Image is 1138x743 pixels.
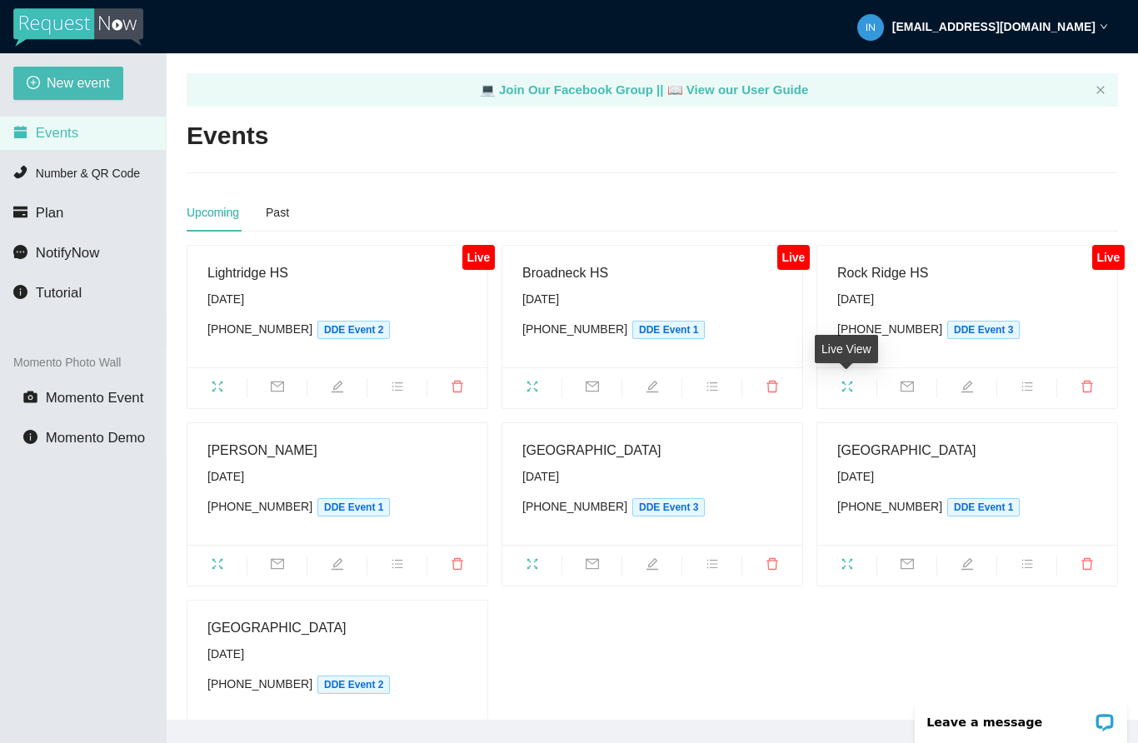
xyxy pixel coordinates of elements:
span: edit [937,557,996,576]
span: Tutorial [36,285,82,301]
span: edit [622,380,681,398]
img: d01eb085664dd1b1b0f3fb614695c60d [857,14,884,41]
div: [PHONE_NUMBER] [837,497,1097,516]
span: mail [247,380,307,398]
span: mail [877,557,936,576]
span: camera [23,390,37,404]
div: [DATE] [207,645,467,663]
span: fullscreen [502,380,562,398]
div: [DATE] [207,467,467,486]
h2: Events [187,119,268,153]
span: close [1096,85,1106,95]
span: fullscreen [187,557,247,576]
span: mail [562,380,621,398]
span: bars [367,380,427,398]
button: close [1096,85,1106,96]
a: laptop Join Our Facebook Group || [480,82,667,97]
span: mail [877,380,936,398]
div: [PHONE_NUMBER] [207,497,467,516]
span: DDE Event 1 [317,498,390,516]
div: [DATE] [522,467,782,486]
span: edit [937,380,996,398]
span: credit-card [13,205,27,219]
span: edit [307,557,367,576]
span: DDE Event 1 [632,321,705,339]
strong: [EMAIL_ADDRESS][DOMAIN_NAME] [892,20,1096,33]
span: laptop [667,82,683,97]
span: New event [47,72,110,93]
div: Live View [815,335,878,363]
span: delete [742,557,802,576]
div: Rock Ridge HS [837,262,1097,283]
span: DDE Event 1 [947,498,1020,516]
span: calendar [13,125,27,139]
span: bars [997,380,1056,398]
div: [DATE] [837,467,1097,486]
div: Live [462,245,495,270]
span: Plan [36,205,64,221]
div: [DATE] [207,290,467,308]
span: delete [1057,380,1117,398]
span: message [13,245,27,259]
span: edit [622,557,681,576]
div: [DATE] [837,290,1097,308]
span: mail [247,557,307,576]
div: Live [777,245,810,270]
img: RequestNow [13,8,143,47]
button: plus-circleNew event [13,67,123,100]
span: bars [367,557,427,576]
span: info-circle [13,285,27,299]
span: delete [427,557,487,576]
div: [GEOGRAPHIC_DATA] [207,617,467,638]
span: Number & QR Code [36,167,140,180]
div: [PHONE_NUMBER] [522,320,782,339]
div: Live [1092,245,1125,270]
span: edit [307,380,367,398]
span: plus-circle [27,76,40,92]
span: fullscreen [817,557,876,576]
span: bars [997,557,1056,576]
span: bars [682,557,741,576]
span: DDE Event 3 [632,498,705,516]
div: [PHONE_NUMBER] [522,497,782,516]
span: DDE Event 3 [947,321,1020,339]
span: delete [742,380,802,398]
span: Events [36,125,78,141]
span: info-circle [23,430,37,444]
div: [PHONE_NUMBER] [207,320,467,339]
div: [PHONE_NUMBER] [837,320,1097,339]
div: Broadneck HS [522,262,782,283]
div: Past [266,203,289,222]
div: Upcoming [187,203,239,222]
span: laptop [480,82,496,97]
span: down [1100,22,1108,31]
span: delete [427,380,487,398]
span: phone [13,165,27,179]
span: fullscreen [817,380,876,398]
div: [PERSON_NAME] [207,440,467,461]
span: fullscreen [502,557,562,576]
div: [GEOGRAPHIC_DATA] [837,440,1097,461]
span: mail [562,557,621,576]
span: fullscreen [187,380,247,398]
span: DDE Event 2 [317,321,390,339]
iframe: LiveChat chat widget [904,691,1138,743]
div: Lightridge HS [207,262,467,283]
a: laptop View our User Guide [667,82,809,97]
span: bars [682,380,741,398]
div: [DATE] [522,290,782,308]
span: Momento Demo [46,430,145,446]
span: delete [1057,557,1117,576]
span: Momento Event [46,390,144,406]
div: [PHONE_NUMBER] [207,675,467,694]
span: DDE Event 2 [317,676,390,694]
span: NotifyNow [36,245,99,261]
div: [GEOGRAPHIC_DATA] [522,440,782,461]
